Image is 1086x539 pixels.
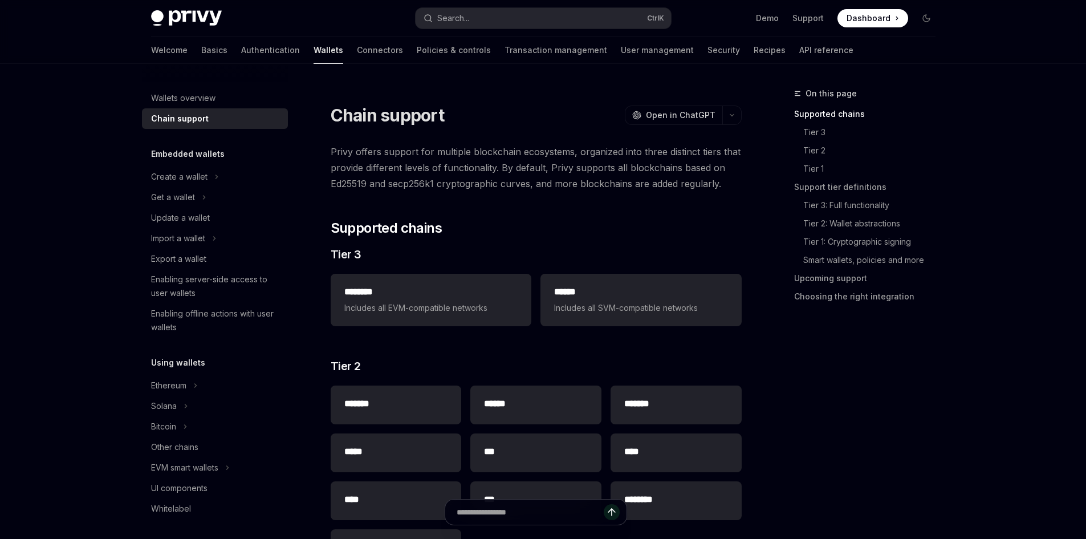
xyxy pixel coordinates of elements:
[625,106,722,125] button: Open in ChatGPT
[505,37,607,64] a: Transaction management
[794,123,945,141] a: Tier 3
[794,251,945,269] a: Smart wallets, policies and more
[151,502,191,516] div: Whitelabel
[331,274,531,326] a: **** ***Includes all EVM-compatible networks
[437,11,469,25] div: Search...
[151,307,281,334] div: Enabling offline actions with user wallets
[806,87,857,100] span: On this page
[142,396,288,416] button: Toggle Solana section
[151,399,177,413] div: Solana
[554,301,727,315] span: Includes all SVM-compatible networks
[151,481,208,495] div: UI components
[151,91,215,105] div: Wallets overview
[540,274,741,326] a: **** *Includes all SVM-compatible networks
[794,287,945,306] a: Choosing the right integration
[142,167,288,187] button: Toggle Create a wallet section
[357,37,403,64] a: Connectors
[707,37,740,64] a: Security
[647,14,664,23] span: Ctrl K
[331,358,361,374] span: Tier 2
[142,208,288,228] a: Update a wallet
[151,232,205,245] div: Import a wallet
[847,13,890,24] span: Dashboard
[754,37,786,64] a: Recipes
[604,504,620,520] button: Send message
[756,13,779,24] a: Demo
[417,37,491,64] a: Policies & controls
[794,160,945,178] a: Tier 1
[457,500,604,525] input: Ask a question...
[151,273,281,300] div: Enabling server-side access to user wallets
[792,13,824,24] a: Support
[142,187,288,208] button: Toggle Get a wallet section
[331,144,742,192] span: Privy offers support for multiple blockchain ecosystems, organized into three distinct tiers that...
[416,8,671,29] button: Open search
[646,110,715,121] span: Open in ChatGPT
[331,246,361,262] span: Tier 3
[151,252,206,266] div: Export a wallet
[142,499,288,519] a: Whitelabel
[142,108,288,129] a: Chain support
[151,147,225,161] h5: Embedded wallets
[151,356,205,370] h5: Using wallets
[799,37,853,64] a: API reference
[794,105,945,123] a: Supported chains
[621,37,694,64] a: User management
[331,219,442,237] span: Supported chains
[142,303,288,338] a: Enabling offline actions with user wallets
[344,301,518,315] span: Includes all EVM-compatible networks
[241,37,300,64] a: Authentication
[142,228,288,249] button: Toggle Import a wallet section
[142,88,288,108] a: Wallets overview
[142,437,288,457] a: Other chains
[837,9,908,27] a: Dashboard
[151,170,208,184] div: Create a wallet
[151,461,218,475] div: EVM smart wallets
[201,37,227,64] a: Basics
[142,457,288,478] button: Toggle EVM smart wallets section
[794,269,945,287] a: Upcoming support
[151,191,195,204] div: Get a wallet
[151,379,186,392] div: Ethereum
[314,37,343,64] a: Wallets
[151,37,188,64] a: Welcome
[917,9,935,27] button: Toggle dark mode
[794,178,945,196] a: Support tier definitions
[331,105,444,125] h1: Chain support
[151,211,210,225] div: Update a wallet
[151,440,198,454] div: Other chains
[142,416,288,437] button: Toggle Bitcoin section
[142,478,288,499] a: UI components
[151,420,176,433] div: Bitcoin
[794,214,945,233] a: Tier 2: Wallet abstractions
[142,375,288,396] button: Toggle Ethereum section
[142,269,288,303] a: Enabling server-side access to user wallets
[151,10,222,26] img: dark logo
[151,112,209,125] div: Chain support
[794,141,945,160] a: Tier 2
[794,196,945,214] a: Tier 3: Full functionality
[794,233,945,251] a: Tier 1: Cryptographic signing
[142,249,288,269] a: Export a wallet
